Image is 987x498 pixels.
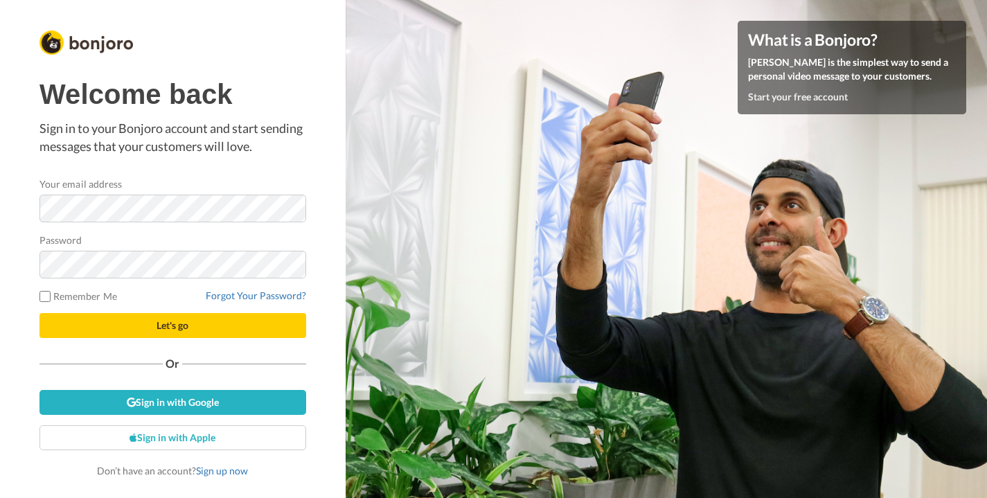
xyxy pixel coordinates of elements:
span: Don’t have an account? [97,465,248,477]
a: Sign in with Google [39,390,306,415]
label: Remember Me [39,289,117,303]
a: Forgot Your Password? [206,290,306,301]
a: Sign up now [196,465,248,477]
span: Let's go [157,319,188,331]
label: Password [39,233,82,247]
h4: What is a Bonjoro? [748,31,956,48]
label: Your email address [39,177,122,191]
span: Or [163,359,182,368]
a: Start your free account [748,91,848,103]
a: Sign in with Apple [39,425,306,450]
h1: Welcome back [39,79,306,109]
button: Let's go [39,313,306,338]
p: [PERSON_NAME] is the simplest way to send a personal video message to your customers. [748,55,956,83]
input: Remember Me [39,291,51,302]
p: Sign in to your Bonjoro account and start sending messages that your customers will love. [39,120,306,155]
